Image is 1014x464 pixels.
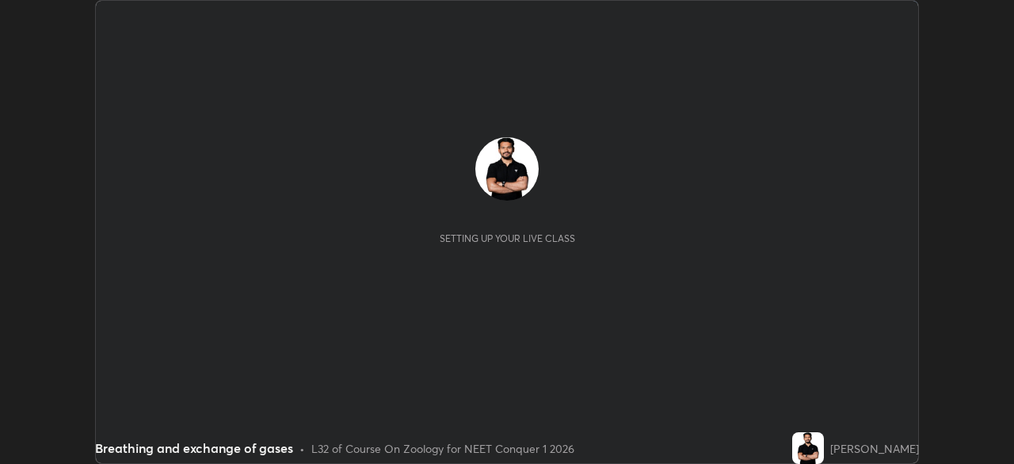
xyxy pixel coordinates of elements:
div: • [299,440,305,457]
div: [PERSON_NAME] [830,440,919,457]
img: 9017f1c22f9a462681925bb830bd53f0.jpg [475,137,539,201]
div: L32 of Course On Zoology for NEET Conquer 1 2026 [311,440,574,457]
div: Breathing and exchange of gases [95,439,293,458]
img: 9017f1c22f9a462681925bb830bd53f0.jpg [792,432,824,464]
div: Setting up your live class [440,232,575,244]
